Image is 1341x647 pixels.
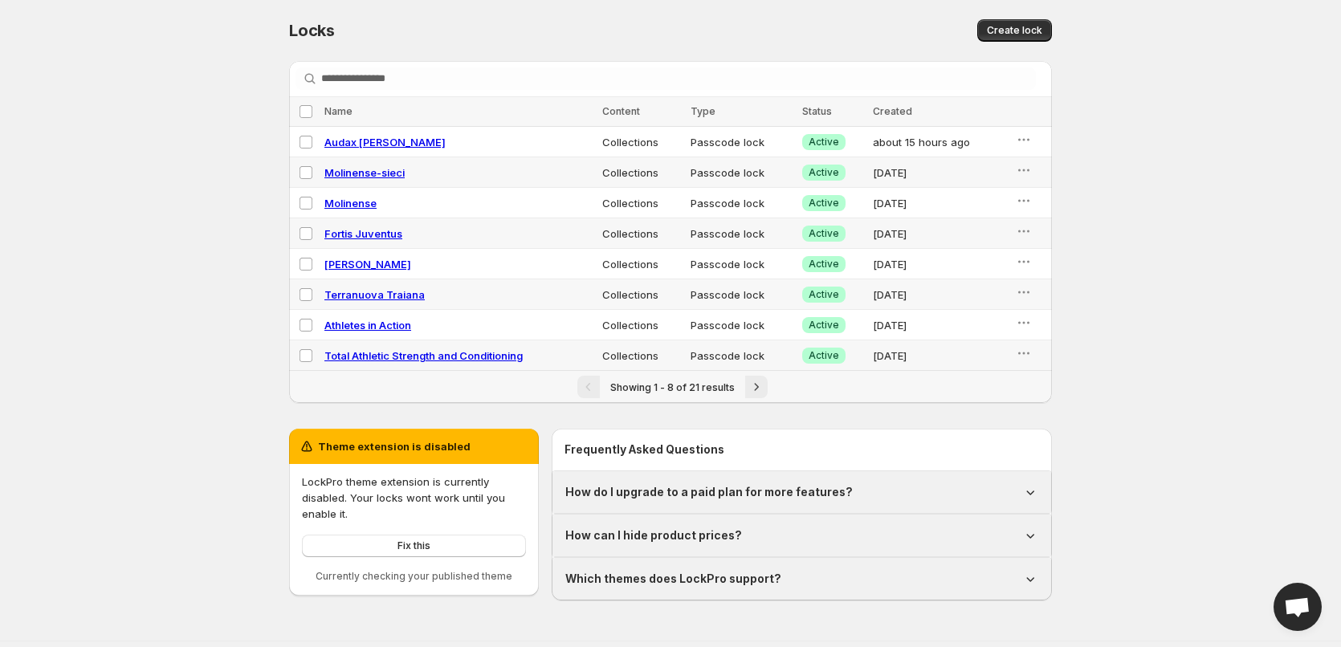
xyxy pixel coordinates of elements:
button: Next [745,376,768,398]
td: Passcode lock [686,340,797,371]
a: Audax [PERSON_NAME] [324,136,446,149]
td: [DATE] [868,218,1011,249]
td: Passcode lock [686,279,797,310]
span: Active [809,136,839,149]
h1: Which themes does LockPro support? [565,571,781,587]
td: Passcode lock [686,249,797,279]
a: Fortis Juventus [324,227,402,240]
nav: Pagination [289,370,1052,403]
td: Passcode lock [686,218,797,249]
a: Athletes in Action [324,319,411,332]
h2: Theme extension is disabled [318,438,471,454]
td: Collections [597,310,686,340]
a: Terranuova Traiana [324,288,425,301]
p: Currently checking your published theme [302,570,526,583]
span: Active [809,197,839,210]
a: Molinense [324,197,377,210]
span: Name [324,105,353,117]
button: Fix this [302,535,526,557]
td: [DATE] [868,157,1011,188]
td: [DATE] [868,310,1011,340]
span: Create lock [987,24,1042,37]
td: [DATE] [868,249,1011,279]
a: [PERSON_NAME] [324,258,411,271]
td: Collections [597,249,686,279]
span: Active [809,349,839,362]
td: Collections [597,340,686,371]
p: LockPro theme extension is currently disabled. Your locks wont work until you enable it. [302,474,526,522]
span: Active [809,166,839,179]
span: Type [691,105,715,117]
span: Active [809,258,839,271]
td: Passcode lock [686,188,797,218]
td: about 15 hours ago [868,127,1011,157]
td: Collections [597,157,686,188]
h2: Frequently Asked Questions [565,442,1039,458]
td: Collections [597,279,686,310]
td: Collections [597,127,686,157]
td: [DATE] [868,188,1011,218]
span: Status [802,105,832,117]
a: Total Athletic Strength and Conditioning [324,349,523,362]
span: Active [809,288,839,301]
a: Open chat [1274,583,1322,631]
span: Content [602,105,640,117]
td: Collections [597,218,686,249]
span: Fix this [397,539,430,552]
span: Active [809,227,839,240]
h1: How do I upgrade to a paid plan for more features? [565,484,853,500]
button: Create lock [977,19,1052,42]
td: Collections [597,188,686,218]
td: [DATE] [868,340,1011,371]
td: [DATE] [868,279,1011,310]
td: Passcode lock [686,127,797,157]
span: Active [809,319,839,332]
td: Passcode lock [686,157,797,188]
span: Showing 1 - 8 of 21 results [610,381,735,393]
h1: How can I hide product prices? [565,527,742,543]
td: Passcode lock [686,310,797,340]
span: Created [873,105,912,117]
a: Molinense-sieci [324,166,405,179]
span: Locks [289,21,335,40]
